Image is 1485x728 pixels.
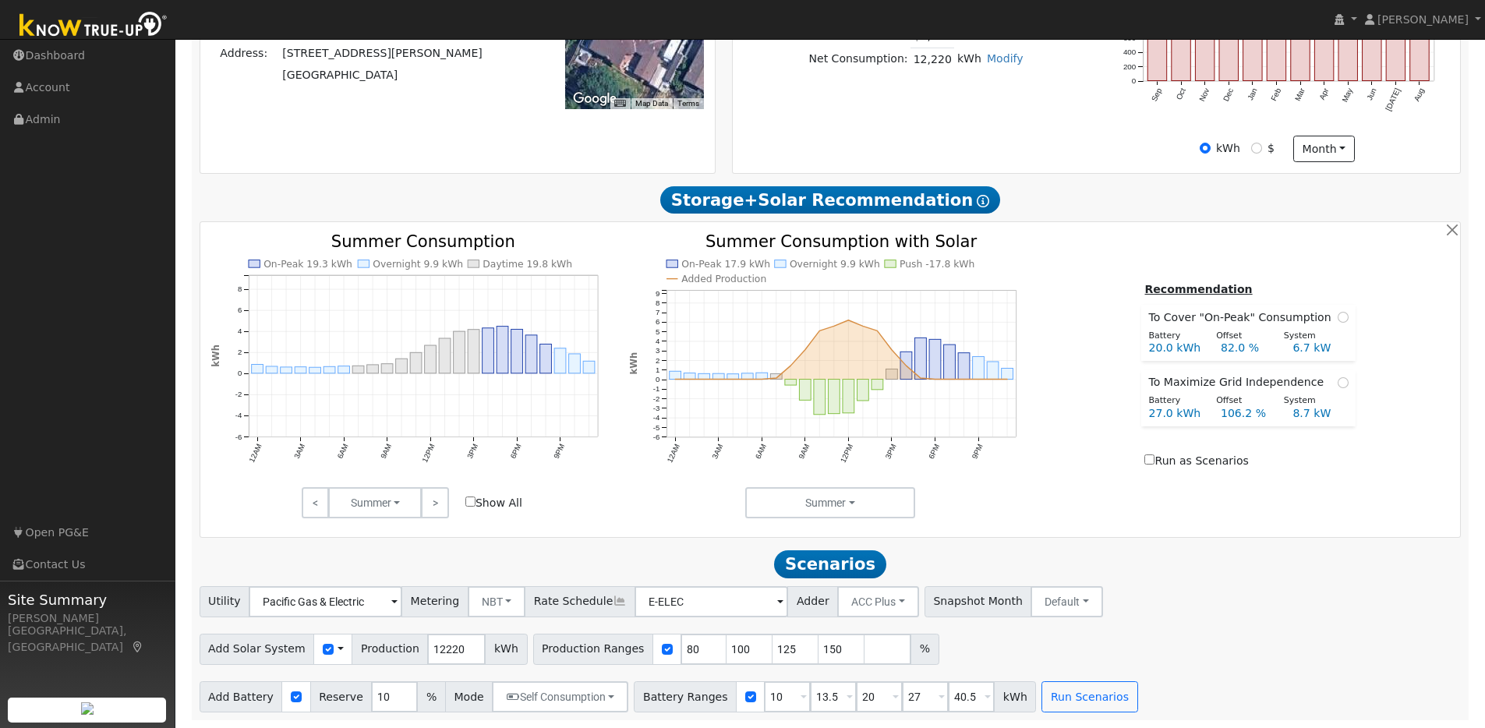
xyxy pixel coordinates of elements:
[324,366,335,373] rect: onclick=""
[1377,13,1469,26] span: [PERSON_NAME]
[1148,309,1337,326] span: To Cover "On-Peak" Consumption
[533,634,653,665] span: Production Ranges
[656,327,659,335] text: 5
[653,413,660,422] text: -4
[1269,87,1282,102] text: Feb
[302,487,329,518] a: <
[944,345,956,379] rect: onclick=""
[1293,136,1355,162] button: month
[492,681,628,712] button: Self Consumption
[1148,374,1330,391] span: To Maximize Grid Independence
[1140,340,1212,356] div: 20.0 kWh
[656,308,659,316] text: 7
[569,354,581,373] rect: onclick=""
[445,681,493,712] span: Mode
[425,345,437,373] rect: onclick=""
[238,348,242,356] text: 2
[977,195,989,207] i: Show Help
[910,48,954,70] td: 12,220
[925,586,1032,617] span: Snapshot Month
[797,442,811,460] text: 9AM
[421,487,448,518] a: >
[790,364,793,367] circle: onclick=""
[1338,6,1357,80] rect: onclick=""
[410,352,422,373] rect: onclick=""
[886,369,898,379] rect: onclick=""
[352,366,364,373] rect: onclick=""
[238,306,242,314] text: 6
[1172,15,1190,81] rect: onclick=""
[656,355,659,364] text: 2
[367,365,379,373] rect: onclick=""
[1197,87,1211,103] text: Nov
[1216,140,1240,157] label: kWh
[8,589,167,610] span: Site Summary
[987,362,999,380] rect: onclick=""
[235,432,242,440] text: -6
[280,42,486,64] td: [STREET_ADDRESS][PERSON_NAME]
[1219,16,1238,81] rect: onclick=""
[1123,48,1137,56] text: 400
[839,442,855,463] text: 12PM
[1285,340,1356,356] div: 6.7 kW
[1123,62,1137,71] text: 200
[1200,143,1211,154] input: kWh
[756,373,768,379] rect: onclick=""
[971,442,985,460] text: 9PM
[829,379,840,413] rect: onclick=""
[977,377,980,380] circle: onclick=""
[417,681,445,712] span: %
[525,335,537,373] rect: onclick=""
[1267,35,1285,81] rect: onclick=""
[552,442,566,460] text: 9PM
[525,586,635,617] span: Rate Schedule
[754,442,768,460] text: 6AM
[1365,87,1378,101] text: Jun
[1041,681,1137,712] button: Run Scenarios
[890,348,893,351] circle: onclick=""
[656,375,659,383] text: 0
[872,379,883,389] rect: onclick=""
[251,364,263,373] rect: onclick=""
[905,364,908,367] circle: onclick=""
[331,231,515,251] text: Summer Consumption
[373,259,463,270] text: Overnight 9.9 kWh
[787,586,838,617] span: Adder
[1275,394,1343,408] div: System
[292,442,306,460] text: 3AM
[954,48,984,70] td: kWh
[1031,586,1103,617] button: Default
[540,344,552,373] rect: onclick=""
[509,442,523,460] text: 6PM
[785,379,797,384] rect: onclick=""
[653,422,660,431] text: -5
[1123,34,1137,42] text: 600
[420,442,437,463] text: 12PM
[634,681,737,712] span: Battery Ranges
[790,259,880,270] text: Overnight 9.9 kWh
[861,324,864,327] circle: onclick=""
[684,373,695,379] rect: onclick=""
[1413,87,1426,102] text: Aug
[1315,37,1334,81] rect: onclick=""
[653,432,660,440] text: -6
[1006,377,1009,380] circle: onclick=""
[656,298,659,306] text: 8
[742,373,754,379] rect: onclick=""
[775,376,778,380] circle: onclick=""
[705,231,978,251] text: Summer Consumption with Solar
[987,52,1024,65] a: Modify
[958,352,970,379] rect: onclick=""
[454,331,465,373] rect: onclick=""
[1132,76,1137,85] text: 0
[1268,140,1275,157] label: $
[819,329,822,332] circle: onclick=""
[919,376,922,380] circle: onclick=""
[485,634,527,665] span: kWh
[698,373,710,379] rect: onclick=""
[200,634,315,665] span: Add Solar System
[900,259,974,270] text: Push -17.8 kWh
[771,373,783,379] rect: onclick=""
[1293,87,1306,103] text: Mar
[1144,454,1154,465] input: Run as Scenarios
